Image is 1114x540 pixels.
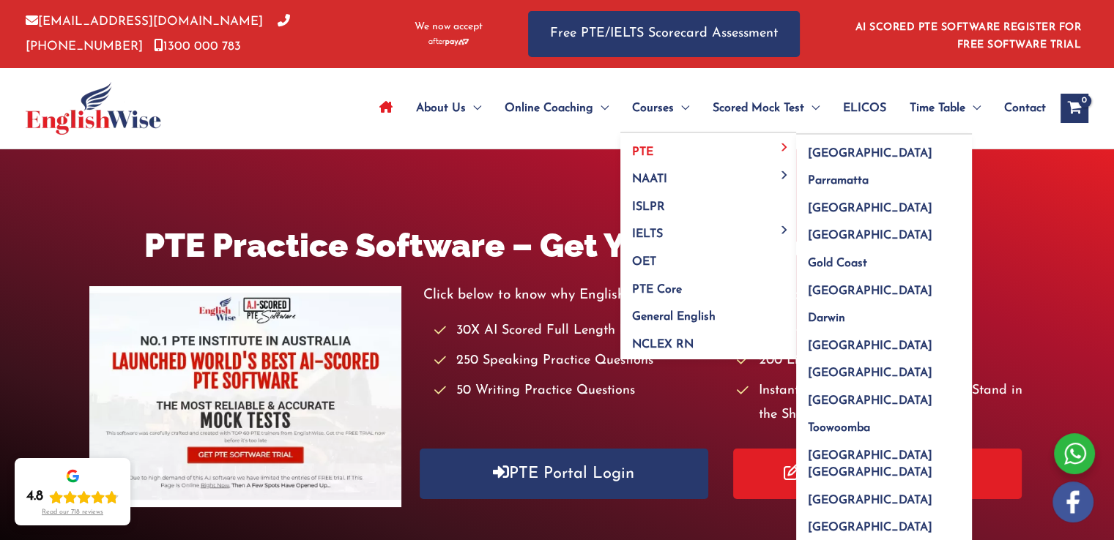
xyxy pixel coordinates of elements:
span: PTE [632,146,653,158]
a: PTE Portal Registration [733,449,1022,499]
li: 30X AI Scored Full Length Mock Tests [434,319,723,343]
span: [GEOGRAPHIC_DATA] [808,522,932,533]
a: 1300 000 783 [154,40,241,53]
li: Instant Results – KNOW where you Stand in the Shortest Amount of Time [736,379,1025,428]
span: [GEOGRAPHIC_DATA] [GEOGRAPHIC_DATA] [808,450,932,479]
span: Menu Toggle [776,170,793,179]
a: [GEOGRAPHIC_DATA] [796,217,972,245]
a: Toowoomba [796,410,972,438]
span: Toowoomba [808,422,870,434]
span: NAATI [632,173,667,185]
a: ELICOS [831,83,898,134]
span: Courses [632,83,674,134]
span: Menu Toggle [466,83,481,134]
span: ISLPR [632,201,665,213]
a: ISLPR [620,188,796,216]
a: OET [620,244,796,271]
a: [PHONE_NUMBER] [26,15,290,52]
span: Parramatta [808,175,869,187]
a: PTEMenu Toggle [620,133,796,161]
span: [GEOGRAPHIC_DATA] [808,230,932,241]
span: [GEOGRAPHIC_DATA] [808,340,932,352]
a: [GEOGRAPHIC_DATA] [796,272,972,300]
p: Click below to know why EnglishWise has worlds best AI scored PTE software [423,283,1025,307]
a: [GEOGRAPHIC_DATA] [796,355,972,383]
a: Online CoachingMenu Toggle [493,83,620,134]
a: IELTSMenu Toggle [620,216,796,244]
span: [GEOGRAPHIC_DATA] [808,395,932,407]
li: 50 Writing Practice Questions [434,379,723,403]
span: [GEOGRAPHIC_DATA] [808,148,932,160]
span: Online Coaching [505,83,593,134]
a: [GEOGRAPHIC_DATA] [796,135,972,162]
span: [GEOGRAPHIC_DATA] [808,203,932,214]
a: [GEOGRAPHIC_DATA] [796,481,972,509]
span: Menu Toggle [804,83,820,134]
div: 4.8 [26,488,43,506]
a: [GEOGRAPHIC_DATA] [796,327,972,355]
span: [GEOGRAPHIC_DATA] [808,495,932,506]
div: Read our 718 reviews [42,509,103,517]
span: Menu Toggle [593,83,609,134]
span: About Us [416,83,466,134]
img: cropped-ew-logo [26,82,161,135]
img: Afterpay-Logo [428,38,469,46]
a: Darwin [796,300,972,328]
li: 250 Speaking Practice Questions [434,349,723,373]
li: 200 Listening Practice Questions [736,349,1025,373]
span: [GEOGRAPHIC_DATA] [808,285,932,297]
a: PTE Portal Login [420,449,708,499]
a: Free PTE/IELTS Scorecard Assessment [528,11,800,57]
span: PTE Core [632,284,682,296]
img: white-facebook.png [1052,481,1093,522]
span: Time Table [910,83,965,134]
span: We now accept [415,20,483,34]
div: Rating: 4.8 out of 5 [26,488,119,506]
a: NCLEX RN [620,326,796,359]
a: [EMAIL_ADDRESS][DOMAIN_NAME] [26,15,263,28]
a: Contact [992,83,1046,134]
span: Darwin [808,312,845,324]
nav: Site Navigation: Main Menu [368,83,1046,134]
a: General English [620,299,796,326]
a: Time TableMenu Toggle [898,83,992,134]
a: AI SCORED PTE SOFTWARE REGISTER FOR FREE SOFTWARE TRIAL [855,22,1082,50]
a: About UsMenu Toggle [404,83,493,134]
span: Scored Mock Test [713,83,804,134]
a: [GEOGRAPHIC_DATA] [796,190,972,217]
span: General English [632,311,716,323]
a: [GEOGRAPHIC_DATA] [796,509,972,537]
aside: Header Widget 1 [847,10,1088,58]
a: Parramatta [796,162,972,190]
span: Menu Toggle [776,225,793,233]
span: NCLEX RN [632,339,694,350]
a: [GEOGRAPHIC_DATA] [GEOGRAPHIC_DATA] [796,438,972,482]
span: ELICOS [843,83,886,134]
a: PTE Core [620,271,796,299]
a: CoursesMenu Toggle [620,83,701,134]
span: Menu Toggle [965,83,981,134]
span: [GEOGRAPHIC_DATA] [808,367,932,379]
span: OET [632,256,656,268]
span: Contact [1004,83,1046,134]
h1: PTE Practice Software – Get Your PTE Score With AI [89,222,1025,269]
a: Gold Coast [796,245,972,273]
img: pte-institute-main [89,286,401,507]
span: IELTS [632,228,663,240]
span: Menu Toggle [776,143,793,151]
span: Menu Toggle [674,83,689,134]
a: NAATIMenu Toggle [620,161,796,189]
a: [GEOGRAPHIC_DATA] [796,382,972,410]
span: Gold Coast [808,258,867,269]
a: Scored Mock TestMenu Toggle [701,83,831,134]
a: View Shopping Cart, empty [1061,94,1088,123]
